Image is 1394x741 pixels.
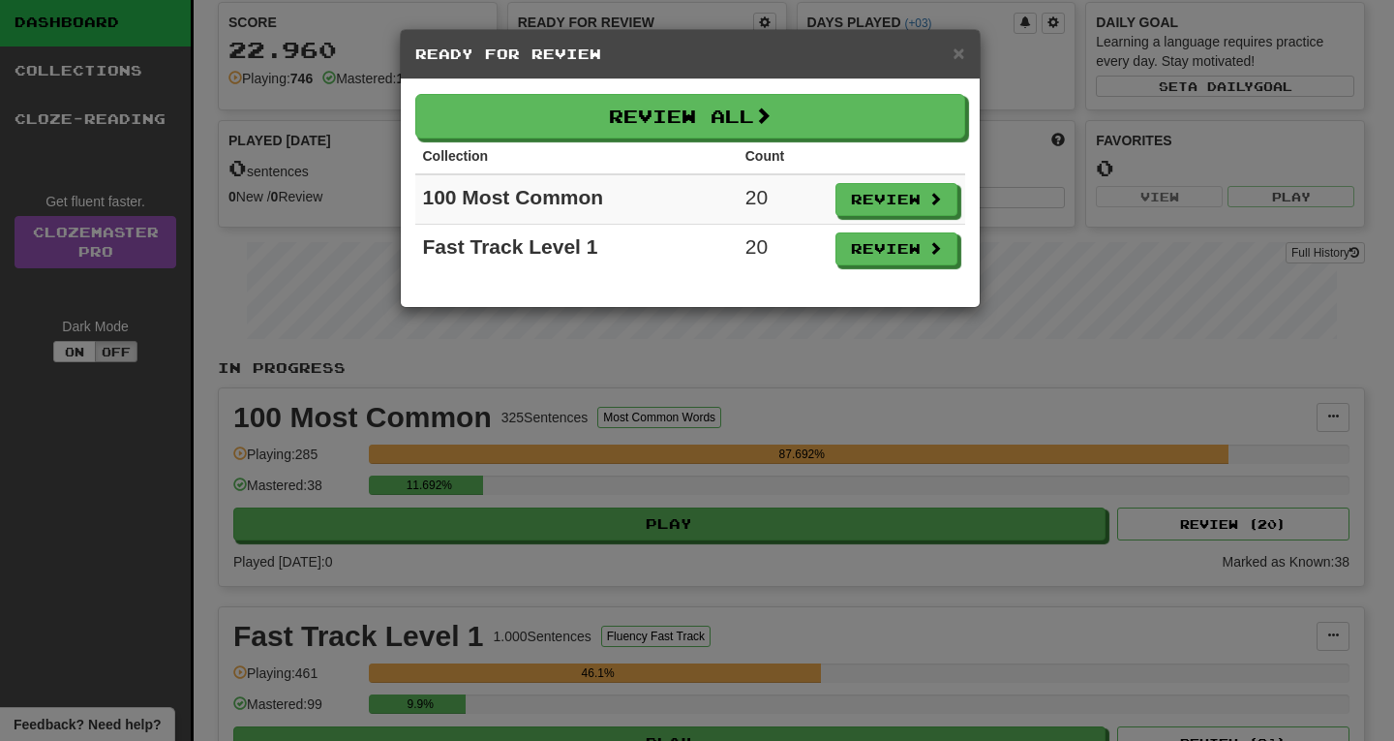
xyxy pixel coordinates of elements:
[738,139,828,174] th: Count
[415,174,738,225] td: 100 Most Common
[953,42,964,64] span: ×
[738,225,828,274] td: 20
[415,45,965,64] h5: Ready for Review
[953,43,964,63] button: Close
[415,94,965,139] button: Review All
[415,139,738,174] th: Collection
[835,183,957,216] button: Review
[415,225,738,274] td: Fast Track Level 1
[835,232,957,265] button: Review
[738,174,828,225] td: 20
